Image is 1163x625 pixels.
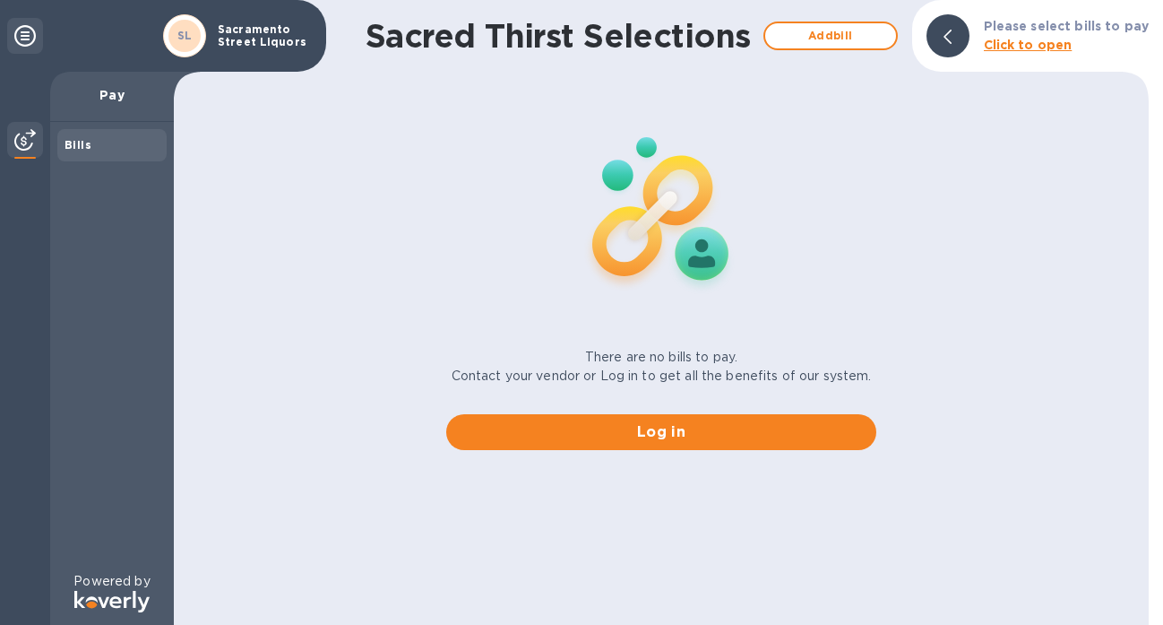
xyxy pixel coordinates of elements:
b: Click to open [984,38,1073,52]
span: Add bill [780,25,882,47]
p: Sacramento Street Liquors [218,23,307,48]
b: SL [177,29,193,42]
img: Logo [74,591,150,612]
b: Please select bills to pay [984,19,1149,33]
button: Addbill [763,22,898,50]
b: Bills [65,138,91,152]
span: Log in [461,421,862,443]
p: There are no bills to pay. Contact your vendor or Log in to get all the benefits of our system. [452,348,872,386]
h1: Sacred Thirst Selections [366,17,754,55]
button: Log in [446,414,876,450]
p: Pay [65,86,159,104]
p: Powered by [73,572,150,591]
